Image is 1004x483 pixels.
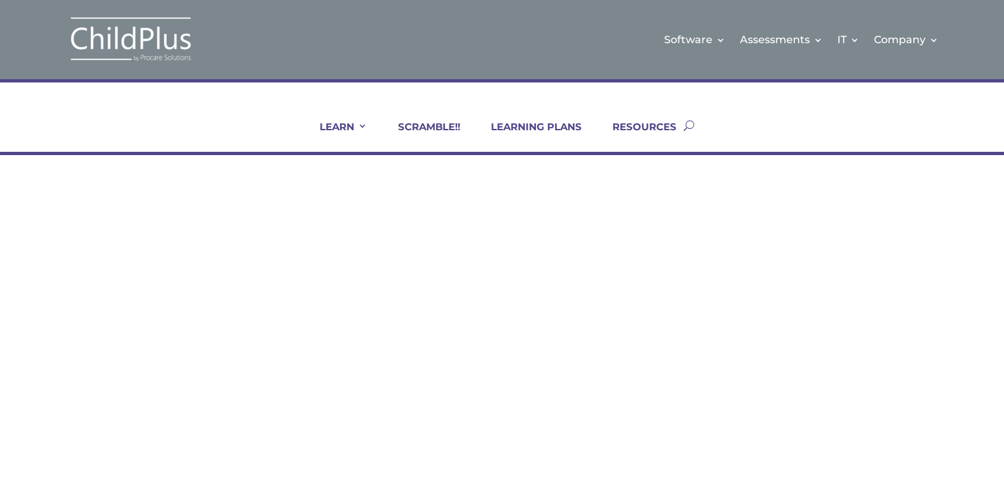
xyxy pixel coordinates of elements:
[874,13,939,66] a: Company
[664,13,726,66] a: Software
[740,13,823,66] a: Assessments
[837,13,860,66] a: IT
[596,120,677,152] a: RESOURCES
[475,120,582,152] a: LEARNING PLANS
[382,120,460,152] a: SCRAMBLE!!
[303,120,367,152] a: LEARN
